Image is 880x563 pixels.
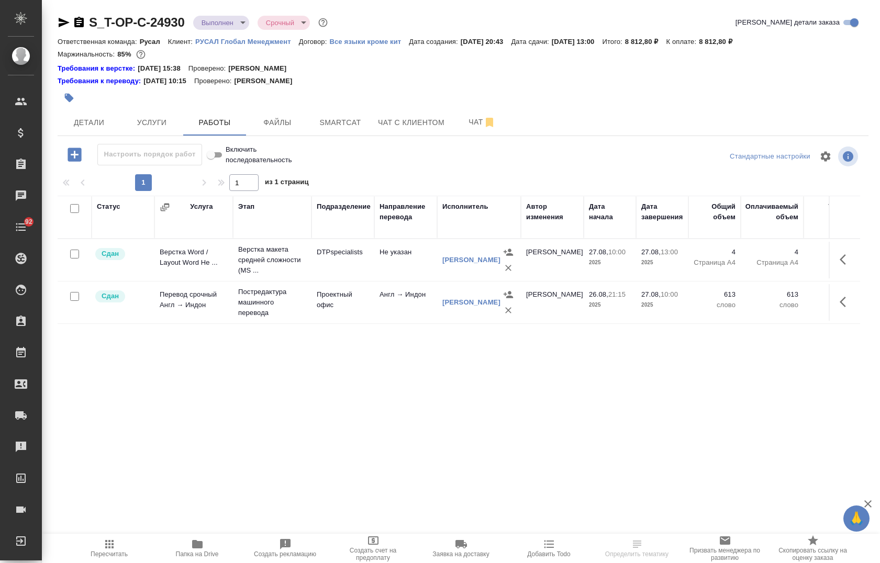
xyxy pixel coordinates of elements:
[746,300,798,310] p: слово
[833,247,859,272] button: Здесь прячутся важные кнопки
[602,38,625,46] p: Итого:
[694,201,736,222] div: Общий объем
[813,144,838,169] span: Настроить таблицу
[589,201,631,222] div: Дата начала
[228,63,294,74] p: [PERSON_NAME]
[511,38,551,46] p: Дата сдачи:
[160,202,170,212] button: Сгруппировать
[809,289,851,300] p: 0,02
[500,287,516,302] button: Назначить
[521,284,584,321] td: [PERSON_NAME]
[746,289,798,300] p: 613
[661,248,678,256] p: 13:00
[500,244,516,260] button: Назначить
[65,534,153,563] button: Пересчитать
[154,284,233,321] td: Перевод срочный Англ → Индон
[263,18,297,27] button: Срочный
[833,289,859,314] button: Здесь прячутся важные кнопки
[589,290,608,298] p: 26.08,
[190,116,240,129] span: Работы
[442,298,500,306] a: [PERSON_NAME]
[641,201,683,222] div: Дата завершения
[58,86,81,109] button: Добавить тэг
[687,547,763,561] span: Призвать менеджера по развитию
[102,291,119,301] p: Сдан
[336,547,411,561] span: Создать счет на предоплату
[58,76,143,86] div: Нажми, чтобы открыть папку с инструкцией
[138,63,188,74] p: [DATE] 15:38
[329,37,409,46] a: Все языки кроме кит
[589,300,631,310] p: 2025
[73,16,85,29] button: Скопировать ссылку
[605,550,669,558] span: Определить тематику
[60,144,89,165] button: Добавить работу
[809,247,851,257] p: 9,6
[127,116,177,129] span: Услуги
[238,287,306,318] p: Постредактура машинного перевода
[315,116,365,129] span: Smartcat
[58,76,143,86] a: Требования к переводу:
[195,37,299,46] a: РУСАЛ Глобал Менеджмент
[226,144,316,165] span: Включить последовательность
[625,38,666,46] p: 8 812,80 ₽
[699,38,740,46] p: 8 812,80 ₽
[311,284,374,321] td: Проектный офис
[483,116,496,129] svg: Отписаться
[3,214,39,240] a: 92
[848,508,865,530] span: 🙏
[745,201,798,222] div: Оплачиваемый объем
[58,63,138,74] div: Нажми, чтобы открыть папку с инструкцией
[843,505,870,532] button: 🙏
[64,116,114,129] span: Детали
[461,38,511,46] p: [DATE] 20:43
[238,244,306,276] p: Верстка макета средней сложности (MS ...
[694,247,736,257] p: 4
[234,76,300,86] p: [PERSON_NAME]
[666,38,699,46] p: К оплате:
[89,15,185,29] a: S_T-OP-C-24930
[316,16,330,29] button: Доп статусы указывают на важность/срочность заказа
[241,534,329,563] button: Создать рекламацию
[809,300,851,310] p: USD
[380,201,432,222] div: Направление перевода
[521,242,584,278] td: [PERSON_NAME]
[195,38,299,46] p: РУСАЛ Глобал Менеджмент
[102,249,119,259] p: Сдан
[641,248,661,256] p: 27.08,
[736,17,840,28] span: [PERSON_NAME] детали заказа
[746,257,798,268] p: Страница А4
[117,50,133,58] p: 85%
[809,257,851,268] p: RUB
[694,300,736,310] p: слово
[527,550,570,558] span: Добавить Todo
[417,534,505,563] button: Заявка на доставку
[329,38,409,46] p: Все языки кроме кит
[58,63,138,74] a: Требования к верстке:
[661,290,678,298] p: 10:00
[442,256,500,264] a: [PERSON_NAME]
[299,38,330,46] p: Договор:
[500,260,516,276] button: Удалить
[252,116,303,129] span: Файлы
[641,290,661,298] p: 27.08,
[317,201,371,212] div: Подразделение
[329,534,417,563] button: Создать счет на предоплату
[91,550,128,558] span: Пересчитать
[198,18,237,27] button: Выполнен
[258,16,310,30] div: Выполнен
[58,38,140,46] p: Ответственная команда:
[769,534,857,563] button: Скопировать ссылку на оценку заказа
[238,201,254,212] div: Этап
[176,550,219,558] span: Папка на Drive
[97,201,120,212] div: Статус
[694,289,736,300] p: 613
[143,76,194,86] p: [DATE] 10:15
[641,257,683,268] p: 2025
[153,534,241,563] button: Папка на Drive
[641,300,683,310] p: 2025
[608,248,626,256] p: 10:00
[589,248,608,256] p: 27.08,
[254,550,316,558] span: Создать рекламацию
[694,257,736,268] p: Страница А4
[457,116,507,129] span: Чат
